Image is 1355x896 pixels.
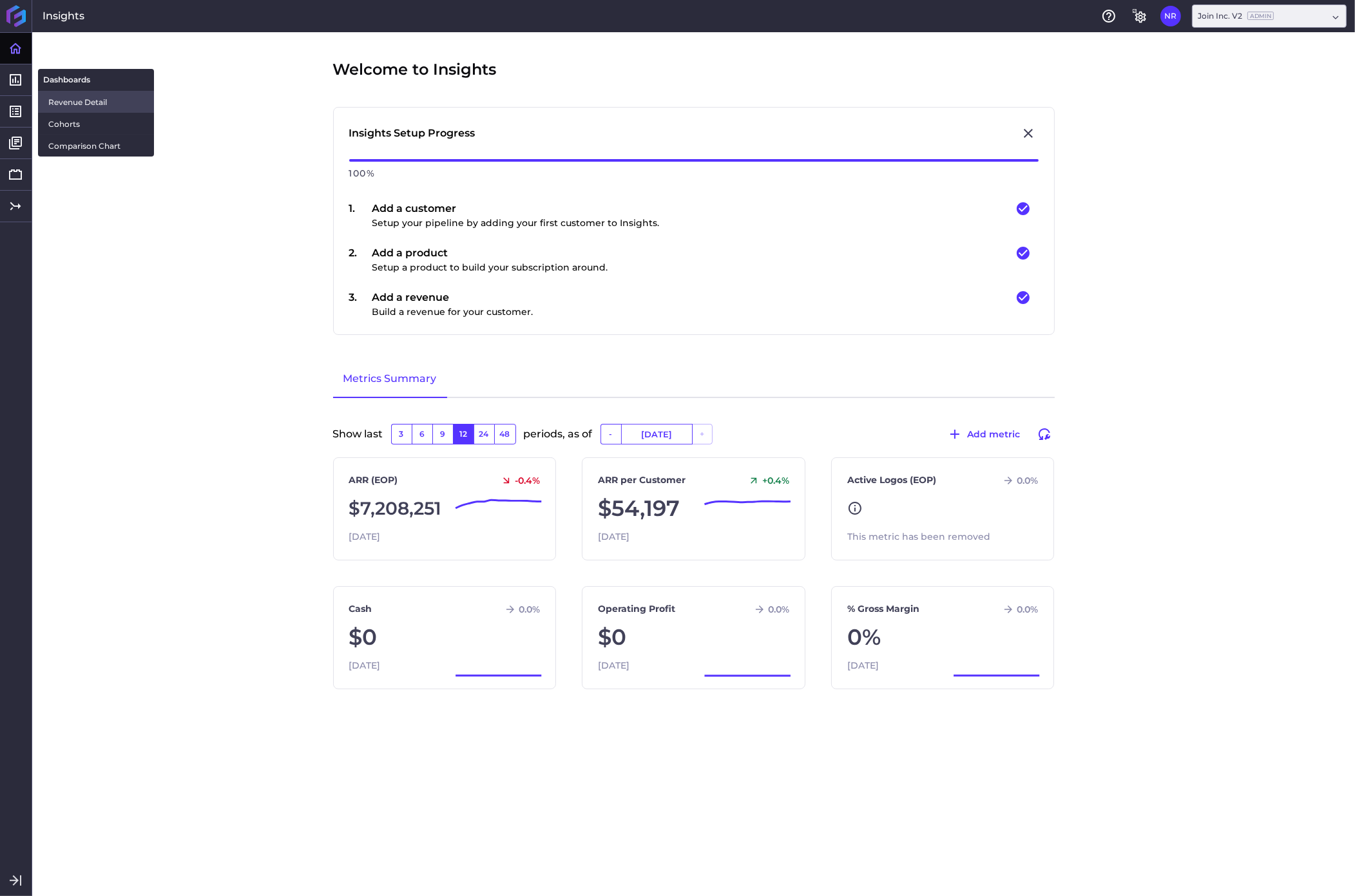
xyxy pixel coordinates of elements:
div: -0.4 % [495,475,540,486]
div: 0.0 % [499,604,540,615]
button: User Menu [1160,6,1181,26]
div: $0 [598,621,789,654]
button: General Settings [1129,6,1150,26]
button: 12 [453,424,474,444]
a: Operating Profit [598,602,675,616]
a: ARR (EOP) [349,473,398,487]
div: 100 % [349,162,1039,186]
input: Select Date [622,424,692,444]
div: +0.4 % [743,475,789,486]
div: 0% [847,621,1039,654]
div: $0 [349,621,541,654]
span: Welcome to Insights [333,58,497,81]
a: Cash [349,602,372,616]
div: 0.0 % [997,475,1038,486]
p: Setup your pipeline by adding your first customer to Insights. [372,216,660,230]
ins: Admin [1247,12,1274,20]
button: Help [1099,6,1119,26]
div: Join Inc. V2 [1198,10,1274,22]
div: Add a product [372,245,608,274]
a: Metrics Summary [333,361,447,398]
button: Add metric [941,424,1026,444]
div: This metric has been removed [847,530,1039,544]
button: 6 [412,424,432,444]
div: Add a customer [372,201,660,230]
div: Insights Setup Progress [349,126,476,141]
div: $54,197 [598,492,789,525]
a: ARR per Customer [598,473,686,487]
button: 9 [432,424,453,444]
div: Add a revenue [372,290,533,319]
button: Close [1018,123,1039,144]
div: 0.0 % [749,604,789,615]
button: 24 [474,424,494,444]
div: 2 . [349,245,372,274]
div: 1 . [349,201,372,230]
div: 3 . [349,290,372,319]
button: 48 [494,424,516,444]
button: 3 [391,424,412,444]
div: $7,208,251 [349,492,541,525]
div: 0.0 % [997,604,1038,615]
a: Active Logos (EOP) [847,473,936,487]
div: Dropdown select [1192,5,1347,28]
p: Setup a product to build your subscription around. [372,261,608,274]
button: - [601,424,621,444]
p: Build a revenue for your customer. [372,305,533,319]
a: % Gross Margin [847,602,919,616]
div: Show last periods, as of [333,424,1055,457]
